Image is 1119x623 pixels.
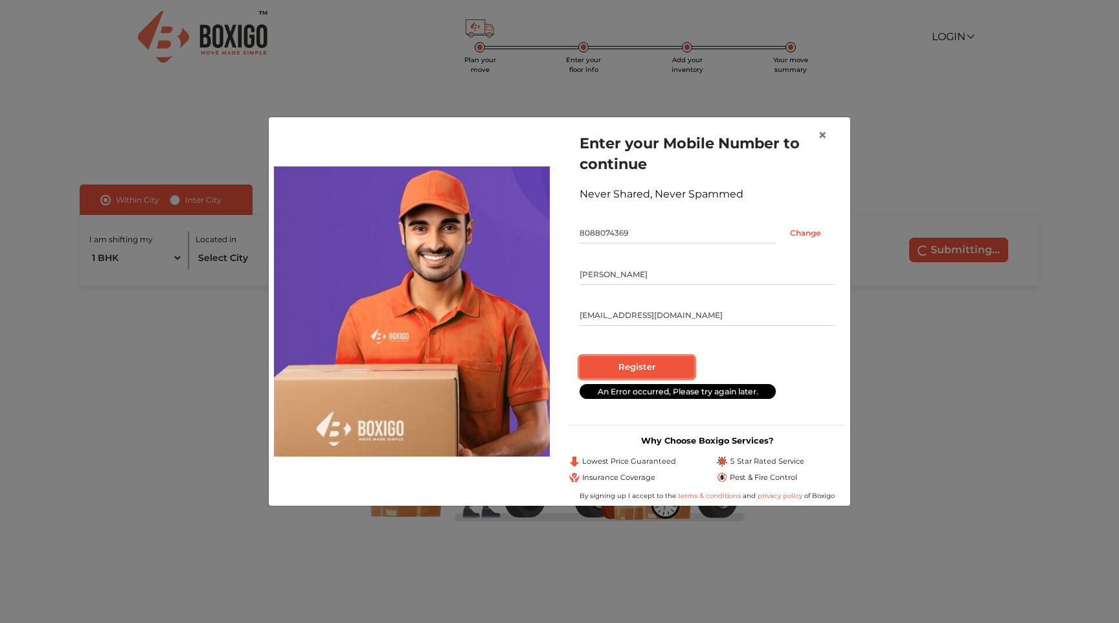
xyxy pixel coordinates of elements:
[580,305,835,326] input: Email Id
[580,223,776,244] input: Mobile No
[580,187,835,202] div: Never Shared, Never Spammed
[678,492,743,500] a: terms & conditions
[756,492,804,500] a: privacy policy
[580,133,835,174] h1: Enter your Mobile Number to continue
[580,356,694,378] input: Register
[730,472,797,483] span: Pest & Fire Control
[580,264,835,285] input: Your Name
[580,384,776,399] div: An Error occurred, Please try again later.
[569,491,845,501] div: By signing up I accept to the and of Boxigo
[776,223,835,244] input: Change
[582,472,655,483] span: Insurance Coverage
[730,456,804,467] span: 5 Star Rated Service
[274,166,550,457] img: relocation-img
[582,456,676,467] span: Lowest Price Guaranteed
[808,117,837,153] button: Close
[818,126,827,144] span: ×
[569,436,845,446] h3: Why Choose Boxigo Services?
